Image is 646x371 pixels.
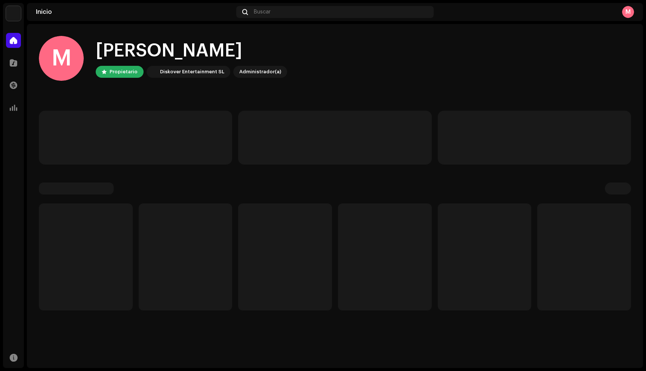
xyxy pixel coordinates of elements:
div: [PERSON_NAME] [96,39,287,63]
div: Inicio [36,9,233,15]
div: Propietario [110,67,138,76]
span: Buscar [254,9,271,15]
div: Administrador(a) [239,67,281,76]
div: M [622,6,634,18]
img: 297a105e-aa6c-4183-9ff4-27133c00f2e2 [6,6,21,21]
img: 297a105e-aa6c-4183-9ff4-27133c00f2e2 [148,67,157,76]
div: M [39,36,84,81]
div: Diskover Entertainment SL [160,67,224,76]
